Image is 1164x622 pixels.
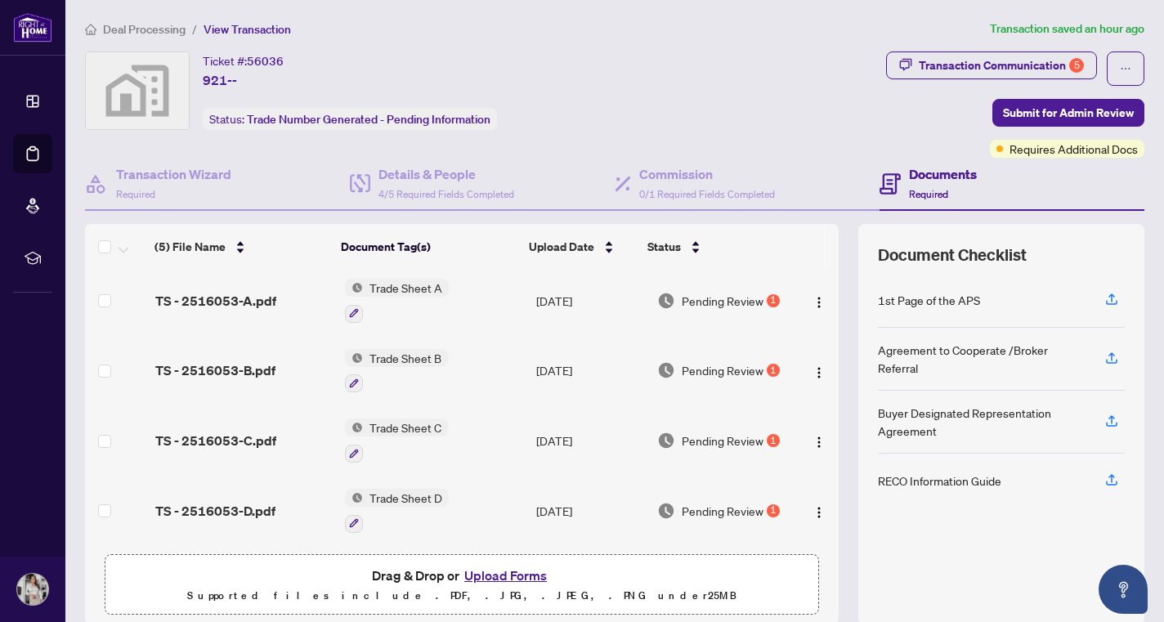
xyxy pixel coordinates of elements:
span: 921-- [203,70,237,90]
div: Ticket #: [203,51,284,70]
img: Document Status [657,361,675,379]
button: Transaction Communication5 [886,51,1097,79]
h4: Details & People [378,164,514,184]
button: Logo [806,288,832,314]
span: Required [116,188,155,200]
th: Document Tag(s) [334,224,522,270]
span: TS - 2516053-C.pdf [155,431,276,450]
span: Trade Number Generated - Pending Information [247,112,490,127]
span: (5) File Name [154,238,226,256]
img: Status Icon [345,489,363,507]
span: Required [909,188,948,200]
div: 1 [767,364,780,377]
th: Upload Date [522,224,641,270]
span: Trade Sheet D [363,489,449,507]
span: Pending Review [682,432,763,450]
button: Status IconTrade Sheet A [345,279,449,323]
img: Logo [813,436,826,449]
span: View Transaction [204,22,291,37]
span: Trade Sheet B [363,349,448,367]
span: 4/5 Required Fields Completed [378,188,514,200]
td: [DATE] [530,266,651,336]
div: Status: [203,108,497,130]
p: Supported files include .PDF, .JPG, .JPEG, .PNG under 25 MB [115,586,808,606]
h4: Commission [639,164,775,184]
span: Deal Processing [103,22,186,37]
span: Drag & Drop or [372,565,552,586]
span: Trade Sheet A [363,279,449,297]
img: Profile Icon [17,574,48,605]
td: [DATE] [530,405,651,476]
span: Pending Review [682,361,763,379]
div: Agreement to Cooperate /Broker Referral [878,341,1086,377]
span: 0/1 Required Fields Completed [639,188,775,200]
img: Status Icon [345,279,363,297]
span: TS - 2516053-B.pdf [155,360,275,380]
img: Logo [813,366,826,379]
img: Document Status [657,432,675,450]
span: Upload Date [529,238,594,256]
td: [DATE] [530,336,651,406]
div: RECO Information Guide [878,472,1001,490]
img: logo [13,12,52,43]
img: Document Status [657,292,675,310]
button: Logo [806,427,832,454]
button: Upload Forms [459,565,552,586]
span: Requires Additional Docs [1010,140,1138,158]
div: Transaction Communication [919,52,1084,78]
article: Transaction saved an hour ago [990,20,1144,38]
h4: Documents [909,164,977,184]
button: Logo [806,357,832,383]
span: Drag & Drop orUpload FormsSupported files include .PDF, .JPG, .JPEG, .PNG under25MB [105,555,818,615]
button: Status IconTrade Sheet D [345,489,449,533]
span: 56036 [247,54,284,69]
img: Document Status [657,502,675,520]
span: Trade Sheet C [363,418,448,436]
button: Status IconTrade Sheet B [345,349,448,393]
span: Pending Review [682,502,763,520]
span: Pending Review [682,292,763,310]
span: TS - 2516053-A.pdf [155,291,276,311]
img: Status Icon [345,349,363,367]
span: home [85,24,96,35]
div: 1 [767,434,780,447]
img: Status Icon [345,418,363,436]
h4: Transaction Wizard [116,164,231,184]
button: Submit for Admin Review [992,99,1144,127]
div: 5 [1069,58,1084,73]
div: 1 [767,504,780,517]
th: Status [641,224,785,270]
div: 1st Page of the APS [878,291,980,309]
span: Status [647,238,681,256]
span: ellipsis [1120,63,1131,74]
button: Logo [806,498,832,524]
span: Document Checklist [878,244,1027,266]
img: Logo [813,296,826,309]
li: / [192,20,197,38]
img: Logo [813,506,826,519]
img: svg%3e [86,52,189,129]
span: Submit for Admin Review [1003,100,1134,126]
span: TS - 2516053-D.pdf [155,501,275,521]
div: Buyer Designated Representation Agreement [878,404,1086,440]
button: Open asap [1099,565,1148,614]
td: [DATE] [530,476,651,546]
div: 1 [767,294,780,307]
button: Status IconTrade Sheet C [345,418,448,463]
th: (5) File Name [148,224,334,270]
